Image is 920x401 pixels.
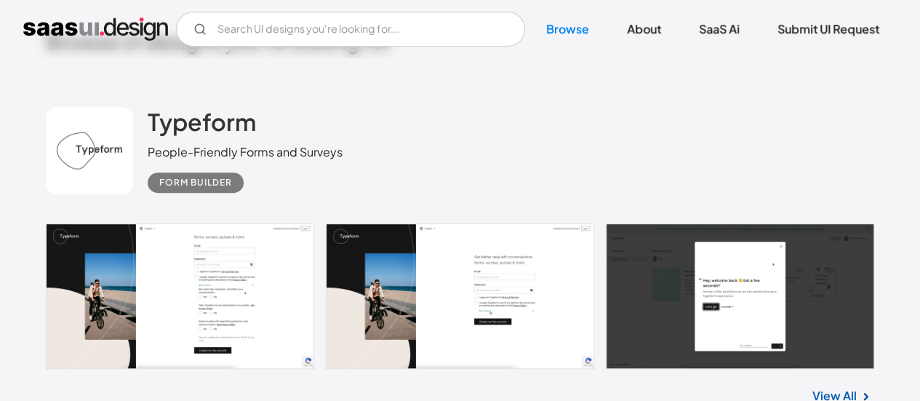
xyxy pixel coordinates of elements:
[148,107,256,136] h2: Typeform
[760,13,897,45] a: Submit UI Request
[529,13,607,45] a: Browse
[148,143,343,161] div: People-Friendly Forms and Surveys
[176,12,525,47] form: Email Form
[23,17,168,41] a: home
[681,13,757,45] a: SaaS Ai
[609,13,679,45] a: About
[148,107,256,143] a: Typeform
[176,12,525,47] input: Search UI designs you're looking for...
[159,174,232,191] div: Form Builder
